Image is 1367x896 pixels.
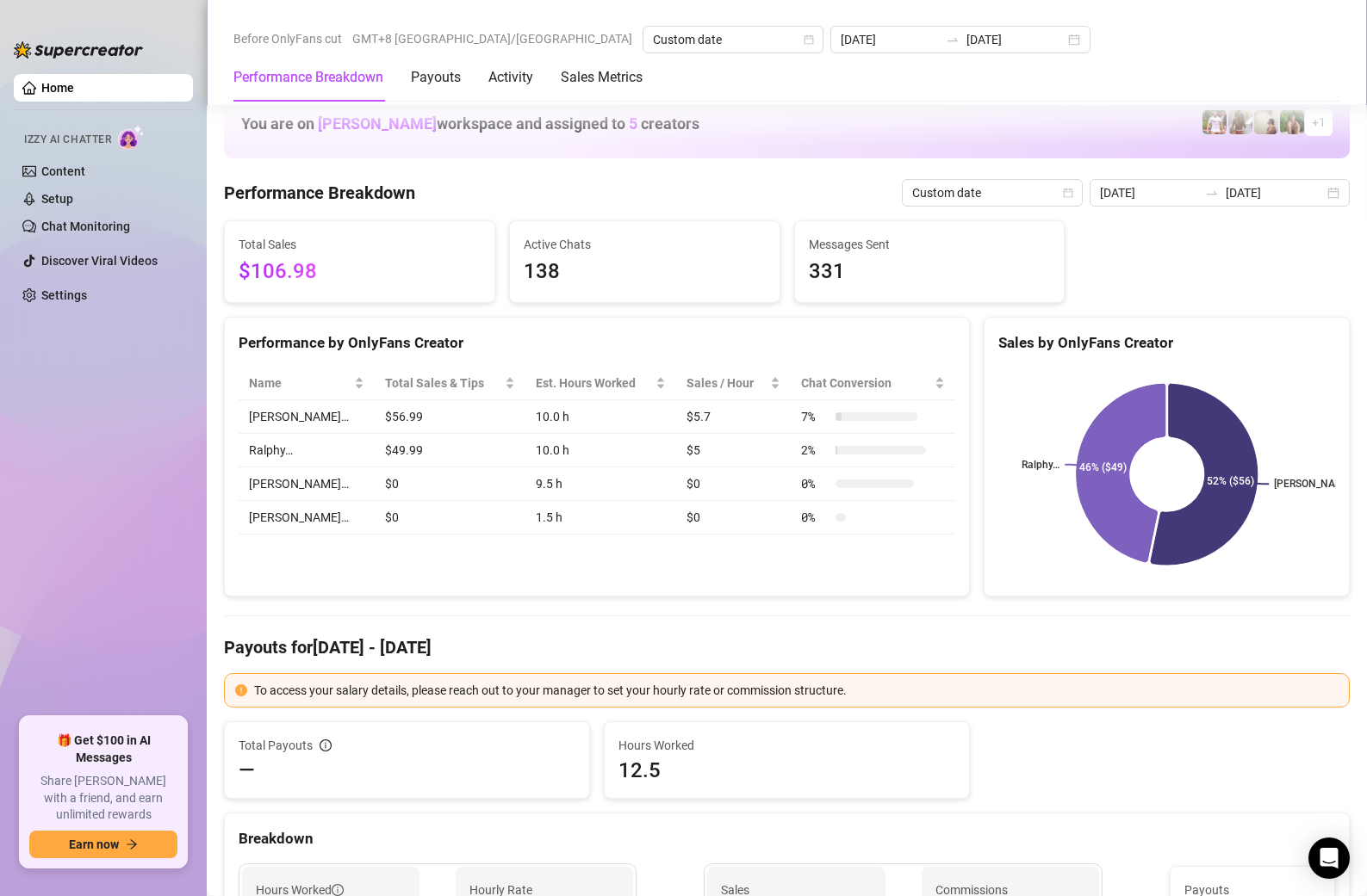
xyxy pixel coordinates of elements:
[791,367,955,400] th: Chat Conversion
[239,235,481,254] span: Total Sales
[524,256,766,288] span: 138
[801,441,829,460] span: 2 %
[411,67,461,88] div: Payouts
[320,739,332,751] span: info-circle
[385,374,501,392] span: Total Sales & Tips
[1100,183,1198,202] input: Start date
[629,114,637,133] span: 5
[525,467,677,501] td: 9.5 h
[676,400,791,434] td: $5.7
[239,256,481,288] span: $106.98
[241,114,699,133] h1: You are on workspace and assigned to creators
[352,26,632,52] span: GMT+8 [GEOGRAPHIC_DATA]/[GEOGRAPHIC_DATA]
[525,501,677,535] td: 1.5 h
[946,33,960,46] span: swap-right
[676,367,791,400] th: Sales / Hour
[801,508,829,527] span: 0 %
[375,400,525,434] td: $56.99
[41,81,74,95] a: Home
[676,434,791,467] td: $5
[525,434,677,467] td: 10.0 h
[239,827,1335,850] div: Breakdown
[375,467,525,501] td: $0
[24,132,111,148] span: Izzy AI Chatter
[69,837,119,851] span: Earn now
[804,34,814,45] span: calendar
[801,407,829,426] span: 7 %
[488,67,533,88] div: Activity
[224,635,1350,659] h4: Payouts for [DATE] - [DATE]
[1202,110,1227,134] img: Hector
[618,736,955,755] span: Hours Worked
[41,254,158,268] a: Discover Viral Videos
[653,27,813,53] span: Custom date
[29,831,177,858] button: Earn nowarrow-right
[1280,110,1304,134] img: Nathaniel
[41,288,87,302] a: Settings
[14,41,143,59] img: logo-BBDzfeDw.svg
[1308,837,1350,879] div: Open Intercom Messenger
[676,467,791,501] td: $0
[239,434,375,467] td: Ralphy…
[254,681,1339,700] div: To access your salary details, please reach out to your manager to set your hourly rate or commis...
[525,400,677,434] td: 10.0 h
[318,114,437,133] span: [PERSON_NAME]
[801,474,829,493] span: 0 %
[239,501,375,535] td: [PERSON_NAME]…
[239,400,375,434] td: [PERSON_NAME]…
[375,367,525,400] th: Total Sales & Tips
[1274,479,1360,491] text: [PERSON_NAME]…
[536,374,653,392] div: Est. Hours Worked
[801,374,931,392] span: Chat Conversion
[239,367,375,400] th: Name
[687,374,767,392] span: Sales / Hour
[966,30,1065,49] input: End date
[375,434,525,467] td: $49.99
[1254,110,1278,134] img: Ralphy
[841,30,939,49] input: Start date
[235,684,247,696] span: exclamation-circle
[524,235,766,254] span: Active Chats
[41,192,73,206] a: Setup
[29,773,177,824] span: Share [PERSON_NAME] with a friend, and earn unlimited rewards
[1063,188,1073,198] span: calendar
[998,331,1335,355] div: Sales by OnlyFans Creator
[1228,110,1252,134] img: Nathaniel
[41,164,85,178] a: Content
[239,757,255,784] span: —
[1205,186,1219,200] span: to
[1205,186,1219,200] span: swap-right
[29,732,177,766] span: 🎁 Get $100 in AI Messages
[618,757,955,784] span: 12.5
[1226,183,1324,202] input: End date
[561,67,643,88] div: Sales Metrics
[239,467,375,501] td: [PERSON_NAME]…
[118,125,145,150] img: AI Chatter
[224,181,415,205] h4: Performance Breakdown
[912,180,1072,206] span: Custom date
[946,33,960,46] span: to
[249,374,351,392] span: Name
[1312,113,1326,132] span: + 1
[126,838,138,850] span: arrow-right
[332,884,344,896] span: info-circle
[41,219,130,233] a: Chat Monitoring
[233,26,342,52] span: Before OnlyFans cut
[676,501,791,535] td: $0
[809,256,1051,288] span: 331
[809,235,1051,254] span: Messages Sent
[233,67,383,88] div: Performance Breakdown
[239,331,955,355] div: Performance by OnlyFans Creator
[375,501,525,535] td: $0
[1022,459,1059,471] text: Ralphy…
[239,736,313,755] span: Total Payouts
